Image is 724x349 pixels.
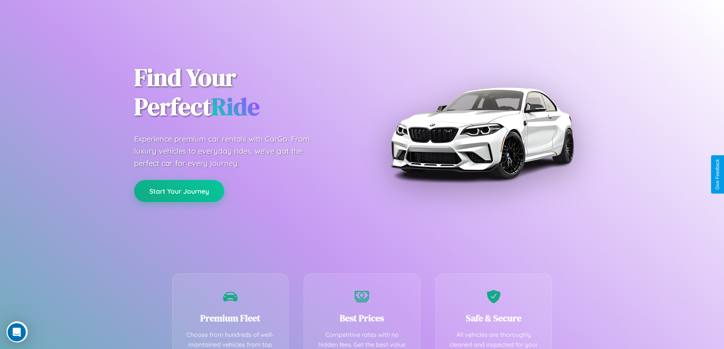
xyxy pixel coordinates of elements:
iframe: Intercom live chat discovery launcher [6,321,28,343]
p: Experience premium car rentals with CarGo. From luxury vehicles to everyday rides, we've got the ... [134,133,324,169]
h1: Find Your Perfect [134,63,351,122]
iframe: Intercom live chat [8,323,26,341]
h3: Best Prices [315,312,409,324]
h3: Premium Fleet [184,312,277,324]
div: Give Feedback [715,159,720,190]
img: Premium BMW car rental vehicle [387,38,577,228]
span: Ride [211,90,260,123]
button: Start Your Journey [134,180,224,202]
h3: Safe & Secure [447,312,540,324]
